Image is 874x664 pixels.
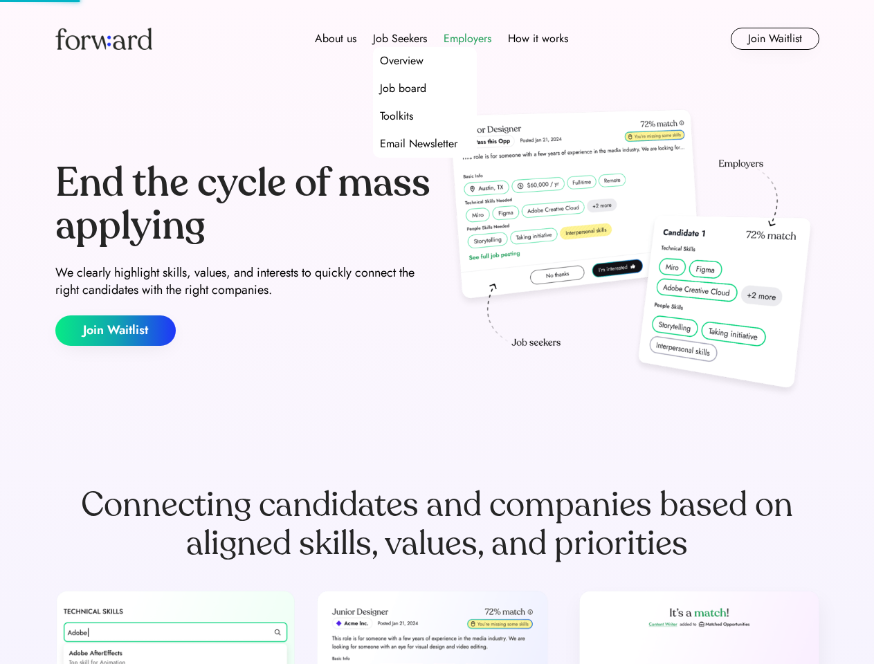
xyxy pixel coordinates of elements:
[443,105,819,403] img: hero-image.png
[55,315,176,346] button: Join Waitlist
[315,30,356,47] div: About us
[55,486,819,563] div: Connecting candidates and companies based on aligned skills, values, and priorities
[380,108,413,124] div: Toolkits
[55,162,432,247] div: End the cycle of mass applying
[380,136,457,152] div: Email Newsletter
[508,30,568,47] div: How it works
[380,80,426,97] div: Job board
[444,30,491,47] div: Employers
[373,30,427,47] div: Job Seekers
[731,28,819,50] button: Join Waitlist
[380,53,424,69] div: Overview
[55,264,432,299] div: We clearly highlight skills, values, and interests to quickly connect the right candidates with t...
[55,28,152,50] img: Forward logo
